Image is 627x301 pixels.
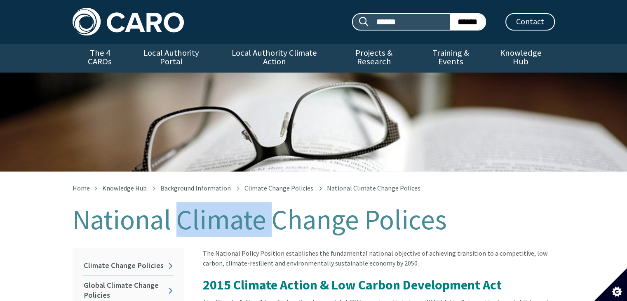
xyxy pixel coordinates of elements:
a: Knowledge Hub [487,44,554,73]
a: The 4 CAROs [73,44,127,73]
a: Contact [505,13,555,31]
button: Set cookie preferences [594,268,627,301]
a: Projects & Research [333,44,415,73]
a: Home [73,184,90,192]
span: 2015 Climate Action & Low Carbon Development Act [203,277,502,293]
a: Local Authority Portal [127,44,216,73]
a: Climate Change Policies [244,184,313,192]
div: The National Policy Position establishes the fundamental national objective of achieving transiti... [203,248,555,278]
a: Background Information [160,184,231,192]
a: Training & Events [415,44,487,73]
a: Climate Change Policies [82,256,174,275]
span: National Climate Change Polices [327,184,420,192]
a: Local Authority Climate Action [216,44,333,73]
h1: National Climate Change Polices [73,205,555,235]
img: Caro logo [73,8,184,35]
a: Knowledge Hub [102,184,147,192]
